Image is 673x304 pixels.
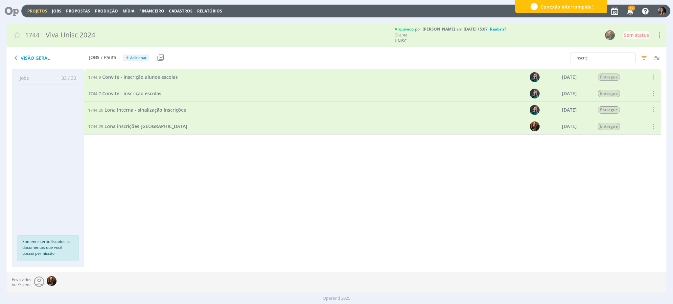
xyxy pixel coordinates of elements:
input: Busca [570,53,636,63]
span: por [415,26,421,32]
span: Lona interna - sinalização inscrições [104,107,186,113]
span: Cadastros [169,8,193,14]
img: R [530,72,540,82]
div: . [395,26,553,32]
div: Cliente: [395,32,553,44]
span: Entregue [598,90,620,97]
a: 1744.7Convite - inscrição escolas [88,90,161,97]
div: [DATE] [562,124,577,129]
button: Financeiro [137,9,166,14]
a: Projetos [27,8,47,14]
span: Adicionar [130,56,147,60]
div: [DATE] [562,75,577,79]
span: 33 / 33 [57,75,76,81]
a: Jobs [52,8,61,14]
span: Convite - inscrição alunos escolas [102,74,178,80]
span: Visão Geral [12,54,89,62]
button: Cadastros [167,9,195,14]
button: B [658,5,666,17]
a: 1744.20Lona interna - sinalização inscrições [88,106,186,114]
span: Entregue [598,74,620,81]
div: [DATE] [562,91,577,96]
button: Relatórios [195,9,224,14]
span: Arquivado [395,26,414,32]
a: Relatórios [197,8,222,14]
img: T [530,121,540,131]
button: +Adicionar [123,54,149,61]
img: T [47,276,57,286]
span: 1744.7 [88,91,101,97]
span: Jobs [20,75,29,81]
button: 12 [623,5,637,17]
b: [PERSON_NAME] [423,26,455,32]
button: Jobs [50,9,63,14]
span: Envolvidos no Projeto [12,277,31,287]
span: Reabrir? [490,26,506,32]
span: 12 [628,6,635,11]
p: Somente serão listados os documentos que você possui permissão [22,239,74,256]
span: Entregue [598,123,620,130]
a: 1744.9Convite - inscrição alunos escolas [88,74,178,81]
span: 1744 [25,30,39,40]
span: Propostas [66,8,90,14]
img: R [530,89,540,98]
span: 1744.20 [88,107,103,113]
a: Financeiro [139,8,164,14]
span: / Pauta [101,55,116,60]
img: B [658,7,666,15]
span: Convite - inscrição escolas [102,90,161,97]
span: em [456,26,462,32]
b: [DATE] 15:07 [464,26,488,32]
a: 1744.29Lona inscrições [GEOGRAPHIC_DATA] [88,123,187,130]
span: 1744.9 [88,74,101,80]
span: + [126,54,129,61]
span: Sem status [624,32,649,38]
span: Conexão interrompida! [541,3,593,10]
button: Produção [93,9,120,14]
span: Jobs [89,55,100,60]
button: Mídia [121,9,136,14]
img: R [530,105,540,115]
span: 1744.29 [88,123,103,129]
span: Lona inscrições [GEOGRAPHIC_DATA] [104,123,187,129]
div: [DATE] [562,108,577,112]
button: Propostas [64,9,92,14]
a: Mídia [123,8,134,14]
span: Entregue [598,106,620,114]
a: Produção [95,8,118,14]
span: UNISC [395,38,444,44]
div: Viva Unisc 2024 [43,27,391,42]
button: Sem status [622,31,651,39]
button: Projetos [25,9,49,14]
